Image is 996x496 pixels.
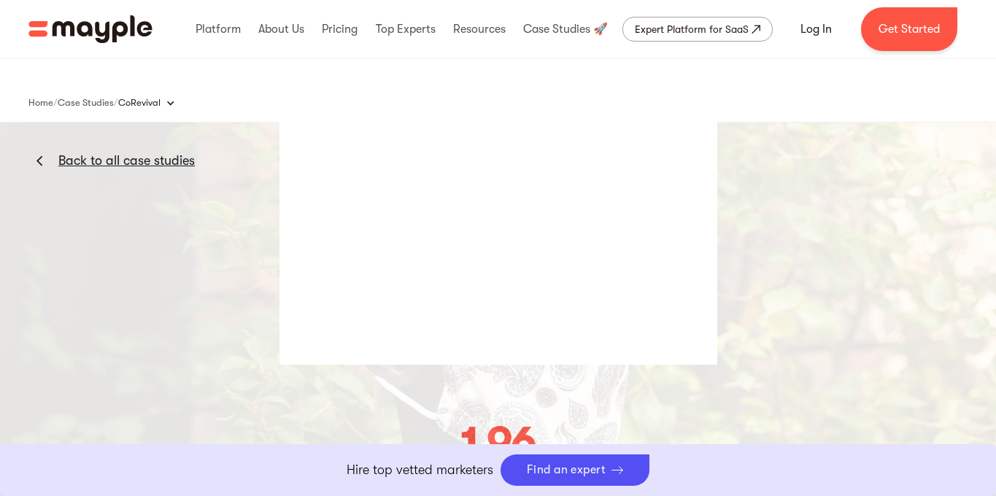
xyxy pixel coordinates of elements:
[783,12,849,47] a: Log In
[118,88,190,117] div: CoRevival
[279,73,717,365] img: blank image
[58,152,195,169] a: Back to all case studies
[53,96,58,110] div: /
[28,15,153,43] a: home
[372,6,439,53] div: Top Experts
[118,96,161,110] div: CoRevival
[114,96,118,110] div: /
[192,6,244,53] div: Platform
[861,7,957,51] a: Get Started
[347,460,493,480] p: Hire top vetted marketers
[527,463,606,477] div: Find an expert
[449,6,509,53] div: Resources
[622,17,773,42] a: Expert Platform for SaaS
[635,20,749,38] div: Expert Platform for SaaS
[255,6,308,53] div: About Us
[28,94,53,112] a: Home
[28,15,153,43] img: Mayple logo
[318,6,361,53] div: Pricing
[58,94,114,112] a: Case Studies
